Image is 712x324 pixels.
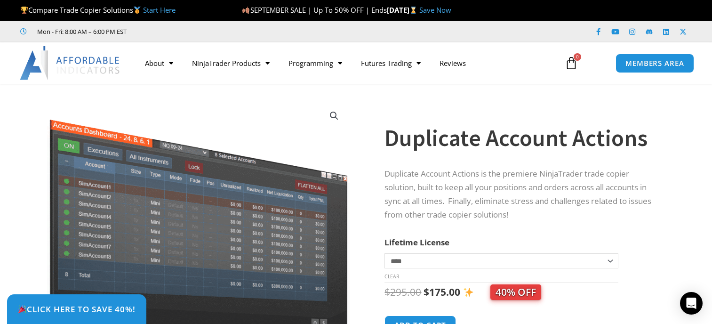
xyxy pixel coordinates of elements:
[384,237,449,248] label: Lifetime License
[384,285,390,299] span: $
[136,52,183,74] a: About
[143,5,176,15] a: Start Here
[384,121,659,154] h1: Duplicate Account Actions
[616,54,694,73] a: MEMBERS AREA
[326,107,343,124] a: View full-screen image gallery
[419,5,451,15] a: Save Now
[21,7,28,14] img: 🏆
[410,7,417,14] img: ⌛
[424,285,429,299] span: $
[490,284,541,300] span: 40% OFF
[7,294,146,324] a: 🎉Click Here to save 40%!
[574,53,581,61] span: 0
[625,60,684,67] span: MEMBERS AREA
[384,273,399,280] a: Clear options
[430,52,475,74] a: Reviews
[551,49,592,77] a: 0
[384,167,659,222] p: Duplicate Account Actions is the premiere NinjaTrader trade copier solution, built to keep all yo...
[183,52,279,74] a: NinjaTrader Products
[140,27,281,36] iframe: Customer reviews powered by Trustpilot
[680,292,703,315] div: Open Intercom Messenger
[384,285,421,299] bdi: 295.00
[464,287,473,297] img: ✨
[424,285,460,299] bdi: 175.00
[136,52,556,74] nav: Menu
[279,52,352,74] a: Programming
[20,5,176,15] span: Compare Trade Copier Solutions
[387,5,419,15] strong: [DATE]
[18,305,26,313] img: 🎉
[35,26,127,37] span: Mon - Fri: 8:00 AM – 6:00 PM EST
[242,7,249,14] img: 🍂
[242,5,386,15] span: SEPTEMBER SALE | Up To 50% OFF | Ends
[18,305,136,313] span: Click Here to save 40%!
[352,52,430,74] a: Futures Trading
[20,46,121,80] img: LogoAI | Affordable Indicators – NinjaTrader
[134,7,141,14] img: 🥇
